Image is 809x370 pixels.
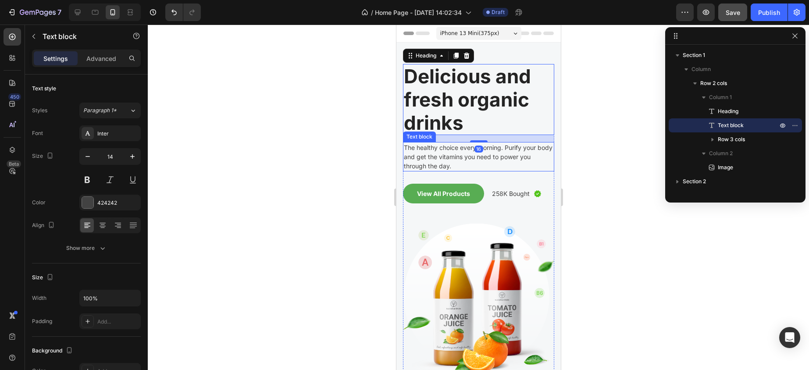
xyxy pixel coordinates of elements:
div: Background [32,345,75,357]
button: Save [718,4,747,21]
span: Text block [718,121,744,130]
span: Row 3 cols [718,135,745,144]
div: Align [32,220,57,231]
div: Size [32,150,55,162]
span: Home Page - [DATE] 14:02:34 [375,8,462,17]
p: Settings [43,54,68,63]
span: Image [718,163,733,172]
span: Row 2 cols [700,79,727,88]
div: Beta [7,160,21,167]
button: Paragraph 1* [79,103,141,118]
span: Paragraph 1* [83,107,117,114]
button: Publish [751,4,788,21]
span: Save [726,9,740,16]
div: Inter [97,130,139,138]
iframe: Design area [396,25,561,370]
div: Show more [66,244,107,253]
button: 7 [4,4,65,21]
div: 450 [8,93,21,100]
div: Text style [32,85,56,92]
div: Width [32,294,46,302]
span: Heading [718,107,738,116]
span: / [371,8,373,17]
div: Add... [97,318,139,326]
p: Text block [43,31,117,42]
span: Column [691,65,711,74]
div: Open Intercom Messenger [779,327,800,348]
img: Alt Image [7,189,158,359]
div: Font [32,129,43,137]
span: Column 2 [709,149,733,158]
div: Padding [32,317,52,325]
div: Undo/Redo [165,4,201,21]
span: Section 1 [683,51,705,60]
div: Size [32,272,55,284]
span: Section 2 [683,177,706,186]
span: Column 1 [709,93,732,102]
div: Publish [758,8,780,17]
div: Color [32,199,46,206]
div: Styles [32,107,47,114]
div: 424242 [97,199,139,207]
button: Show more [32,240,141,256]
input: Auto [80,290,140,306]
p: Advanced [86,54,116,63]
span: Draft [492,8,505,16]
p: 7 [57,7,61,18]
span: Section 3 [683,191,706,200]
